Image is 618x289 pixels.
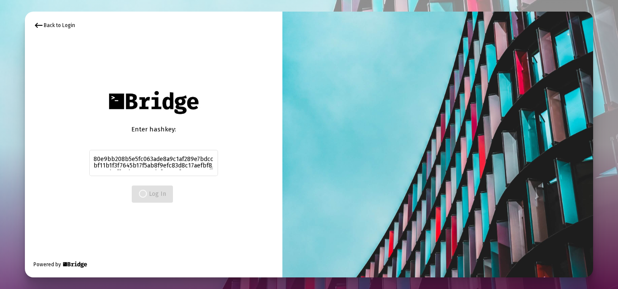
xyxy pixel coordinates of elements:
[89,125,218,134] div: Enter hashkey:
[33,20,75,30] div: Back to Login
[139,190,166,198] span: Log In
[132,186,173,203] button: Log In
[62,260,88,269] img: Bridge Financial Technology Logo
[104,86,203,119] img: Bridge Financial Technology Logo
[33,260,88,269] div: Powered by
[33,20,44,30] mat-icon: keyboard_backspace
